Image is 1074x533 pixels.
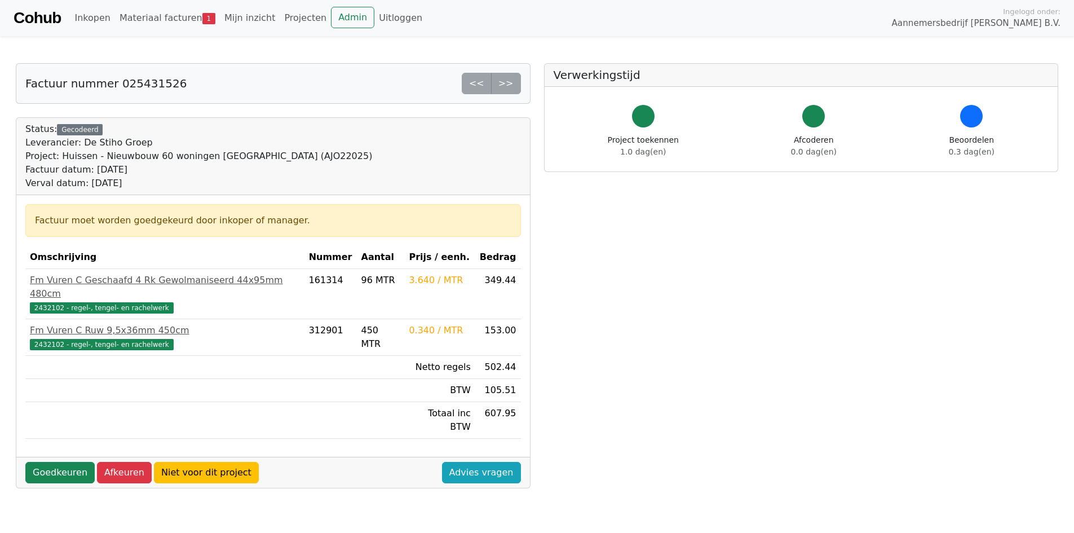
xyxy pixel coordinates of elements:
a: Materiaal facturen1 [115,7,220,29]
div: Status: [25,122,372,190]
div: Afcoderen [791,134,837,158]
a: Goedkeuren [25,462,95,483]
span: Aannemersbedrijf [PERSON_NAME] B.V. [891,17,1060,30]
td: 502.44 [475,356,521,379]
td: BTW [404,379,475,402]
span: 0.3 dag(en) [949,147,995,156]
a: Niet voor dit project [154,462,259,483]
td: 607.95 [475,402,521,439]
a: Uitloggen [374,7,427,29]
h5: Verwerkingstijd [554,68,1049,82]
a: Admin [331,7,374,28]
div: 3.640 / MTR [409,274,470,287]
span: 0.0 dag(en) [791,147,837,156]
div: Project toekennen [608,134,679,158]
div: Fm Vuren C Geschaafd 4 Rk Gewolmaniseerd 44x95mm 480cm [30,274,300,301]
a: Afkeuren [97,462,152,483]
div: 450 MTR [361,324,400,351]
td: 105.51 [475,379,521,402]
a: Fm Vuren C Geschaafd 4 Rk Gewolmaniseerd 44x95mm 480cm2432102 - regel-, tengel- en rachelwerk [30,274,300,314]
a: Advies vragen [442,462,521,483]
div: Fm Vuren C Ruw 9,5x36mm 450cm [30,324,300,337]
div: 96 MTR [361,274,400,287]
a: Fm Vuren C Ruw 9,5x36mm 450cm2432102 - regel-, tengel- en rachelwerk [30,324,300,351]
h5: Factuur nummer 025431526 [25,77,187,90]
td: 153.00 [475,319,521,356]
a: Inkopen [70,7,114,29]
th: Omschrijving [25,246,304,269]
div: 0.340 / MTR [409,324,470,337]
td: Totaal inc BTW [404,402,475,439]
span: 2432102 - regel-, tengel- en rachelwerk [30,302,174,314]
div: Gecodeerd [57,124,103,135]
div: Beoordelen [949,134,995,158]
th: Bedrag [475,246,521,269]
span: 2432102 - regel-, tengel- en rachelwerk [30,339,174,350]
th: Aantal [357,246,405,269]
a: Projecten [280,7,331,29]
div: Project: Huissen - Nieuwbouw 60 woningen [GEOGRAPHIC_DATA] (AJO22025) [25,149,372,163]
span: 1.0 dag(en) [620,147,666,156]
td: Netto regels [404,356,475,379]
a: Mijn inzicht [220,7,280,29]
th: Prijs / eenh. [404,246,475,269]
div: Factuur datum: [DATE] [25,163,372,177]
div: Verval datum: [DATE] [25,177,372,190]
span: 1 [202,13,215,24]
div: Leverancier: De Stiho Groep [25,136,372,149]
a: Cohub [14,5,61,32]
td: 349.44 [475,269,521,319]
td: 312901 [304,319,357,356]
div: Factuur moet worden goedgekeurd door inkoper of manager. [35,214,511,227]
th: Nummer [304,246,357,269]
span: Ingelogd onder: [1003,6,1060,17]
td: 161314 [304,269,357,319]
